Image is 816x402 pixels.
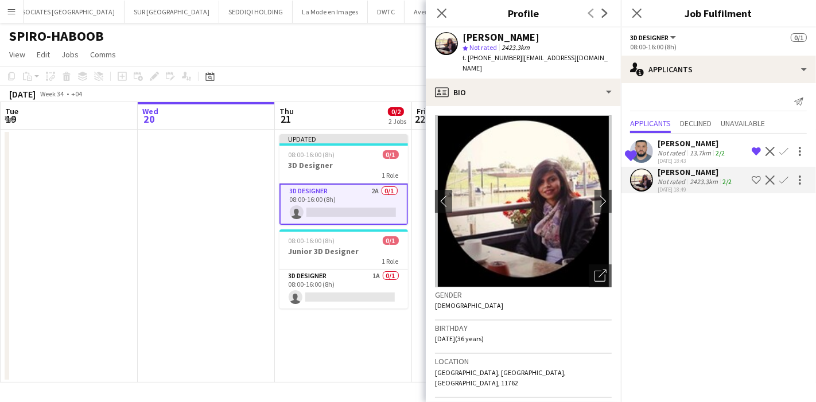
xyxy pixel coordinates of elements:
[405,1,468,23] button: Aventura Parks
[279,246,408,256] h3: Junior 3D Designer
[125,1,219,23] button: SUR [GEOGRAPHIC_DATA]
[435,290,612,300] h3: Gender
[435,356,612,366] h3: Location
[5,47,30,62] a: View
[279,134,408,225] app-job-card: Updated08:00-16:00 (8h)0/13D Designer1 Role3D Designer2A0/108:00-16:00 (8h)
[469,43,497,52] span: Not rated
[278,112,294,126] span: 21
[621,6,816,21] h3: Job Fulfilment
[658,167,734,177] div: [PERSON_NAME]
[382,257,399,266] span: 1 Role
[289,236,335,245] span: 08:00-16:00 (8h)
[722,177,732,186] app-skills-label: 2/2
[279,229,408,309] app-job-card: 08:00-16:00 (8h)0/1Junior 3D Designer1 Role3D Designer1A0/108:00-16:00 (8h)
[630,33,678,42] button: 3D Designer
[687,177,720,186] div: 2423.3km
[415,112,426,126] span: 22
[279,184,408,225] app-card-role: 3D Designer2A0/108:00-16:00 (8h)
[5,106,18,116] span: Tue
[388,107,404,116] span: 0/2
[435,334,484,343] span: [DATE] (36 years)
[791,33,807,42] span: 0/1
[3,112,18,126] span: 19
[499,43,532,52] span: 2423.3km
[86,47,121,62] a: Comms
[658,138,727,149] div: [PERSON_NAME]
[383,150,399,159] span: 0/1
[279,160,408,170] h3: 3D Designer
[435,323,612,333] h3: Birthday
[37,49,50,60] span: Edit
[90,49,116,60] span: Comms
[435,368,566,387] span: [GEOGRAPHIC_DATA], [GEOGRAPHIC_DATA], [GEOGRAPHIC_DATA], 11762
[57,47,83,62] a: Jobs
[630,42,807,51] div: 08:00-16:00 (8h)
[9,88,36,100] div: [DATE]
[630,33,669,42] span: 3D Designer
[219,1,293,23] button: SEDDIQI HOLDING
[9,49,25,60] span: View
[463,53,522,62] span: t. [PHONE_NUMBER]
[435,301,503,310] span: [DEMOGRAPHIC_DATA]
[463,32,539,42] div: [PERSON_NAME]
[680,119,712,127] span: Declined
[383,236,399,245] span: 0/1
[279,270,408,309] app-card-role: 3D Designer1A0/108:00-16:00 (8h)
[463,53,608,72] span: | [EMAIL_ADDRESS][DOMAIN_NAME]
[716,149,725,157] app-skills-label: 2/2
[721,119,765,127] span: Unavailable
[142,106,158,116] span: Wed
[658,157,727,165] div: [DATE] 18:43
[368,1,405,23] button: DWTC
[382,171,399,179] span: 1 Role
[38,89,67,98] span: Week 34
[687,149,713,157] div: 13.7km
[658,177,687,186] div: Not rated
[141,112,158,126] span: 20
[279,106,294,116] span: Thu
[426,79,621,106] div: Bio
[293,1,368,23] button: La Mode en Images
[417,106,426,116] span: Fri
[621,56,816,83] div: Applicants
[630,119,671,127] span: Applicants
[426,6,621,21] h3: Profile
[435,115,612,287] img: Crew avatar or photo
[658,186,734,193] div: [DATE] 18:49
[589,264,612,287] div: Open photos pop-in
[279,134,408,143] div: Updated
[32,47,55,62] a: Edit
[388,117,406,126] div: 2 Jobs
[61,49,79,60] span: Jobs
[71,89,82,98] div: +04
[9,28,104,45] h1: SPIRO-HABOOB
[289,150,335,159] span: 08:00-16:00 (8h)
[658,149,687,157] div: Not rated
